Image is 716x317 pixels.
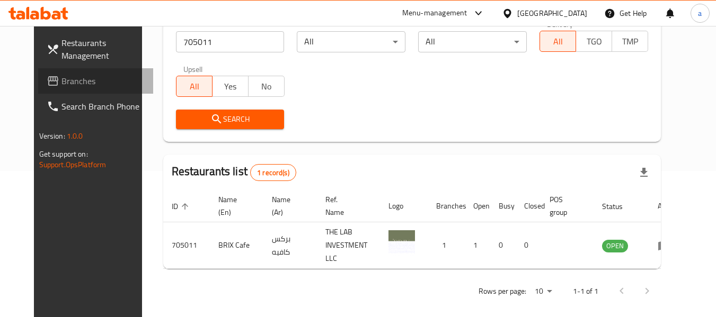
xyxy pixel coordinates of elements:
button: All [176,76,213,97]
td: 0 [516,222,541,269]
span: Search Branch Phone [61,100,145,113]
span: 1.0.0 [67,129,83,143]
span: 1 record(s) [251,168,296,178]
th: Closed [516,190,541,222]
td: 705011 [163,222,210,269]
span: TMP [616,34,644,49]
span: OPEN [602,240,628,252]
td: 1 [465,222,490,269]
td: THE LAB INVESTMENT LLC [317,222,380,269]
a: Search Branch Phone [38,94,154,119]
span: Restaurants Management [61,37,145,62]
span: All [544,34,572,49]
button: No [248,76,285,97]
table: enhanced table [163,190,686,269]
button: Search [176,110,285,129]
div: Rows per page: [531,284,556,300]
span: No [253,79,280,94]
div: All [418,31,527,52]
a: Restaurants Management [38,30,154,68]
span: Name (En) [218,193,251,219]
h2: Restaurants list [172,164,296,181]
div: Export file [631,160,657,185]
span: Get support on: [39,147,88,161]
span: Search [184,113,276,126]
span: Branches [61,75,145,87]
button: All [540,31,576,52]
td: BRIX Cafe [210,222,263,269]
button: TGO [576,31,612,52]
span: Name (Ar) [272,193,304,219]
div: Total records count [250,164,296,181]
a: Branches [38,68,154,94]
span: All [181,79,208,94]
p: 1-1 of 1 [573,285,598,298]
span: Version: [39,129,65,143]
button: TMP [612,31,648,52]
div: Menu [658,239,677,252]
span: TGO [580,34,608,49]
div: Menu-management [402,7,467,20]
p: Rows per page: [479,285,526,298]
img: BRIX Cafe [388,230,415,257]
span: a [698,7,702,19]
span: Yes [217,79,244,94]
button: Yes [212,76,249,97]
div: All [297,31,405,52]
span: Ref. Name [325,193,367,219]
th: Action [649,190,686,222]
label: Delivery [547,20,573,28]
a: Support.OpsPlatform [39,158,107,171]
th: Open [465,190,490,222]
label: Upsell [183,65,203,73]
td: 0 [490,222,516,269]
div: [GEOGRAPHIC_DATA] [517,7,587,19]
input: Search for restaurant name or ID.. [176,31,285,52]
span: Status [602,200,637,213]
th: Busy [490,190,516,222]
td: بركس كافيه [263,222,317,269]
span: ID [172,200,192,213]
th: Logo [380,190,428,222]
th: Branches [428,190,465,222]
td: 1 [428,222,465,269]
span: POS group [550,193,581,219]
div: OPEN [602,240,628,252]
